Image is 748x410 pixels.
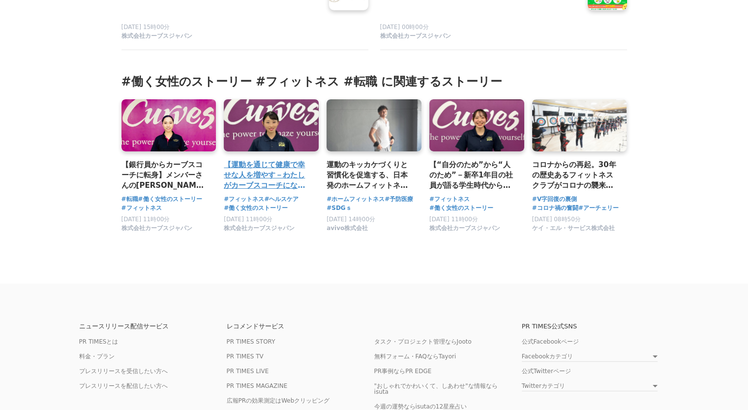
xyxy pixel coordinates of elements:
a: 株式会社カーブスジャパン [429,227,500,234]
a: 今週の運勢ならisutaの12星座占い [374,403,467,410]
a: 無料フォーム・FAQならTayori [374,353,456,360]
span: avivo株式会社 [327,224,368,233]
a: 株式会社カーブスジャパン [121,32,321,42]
a: 株式会社カーブスジャパン [121,227,192,234]
a: 【“自分のため”から“人のため”－新卒1年目の社員が語る学生時代から現在に至るまで】大切にしているのはチームワークとメンバーさんとのコミュニケーション。より良いサポートで健康で幸せな人を増やしたい [429,159,516,191]
a: 株式会社カーブスジャパン [380,32,580,42]
p: レコメンドサービス [227,323,374,329]
span: [DATE] 11時00分 [429,216,478,223]
a: #コロナ禍の奮闘 [532,204,578,213]
a: 広報PRの効果測定はWebクリッピング [227,397,330,404]
a: PR TIMES MAGAZINE [227,382,288,389]
a: #転職 [121,195,138,204]
a: Facebookカテゴリ [522,353,658,362]
a: #働く女性のストーリー [224,204,288,213]
a: ケイ・エル・サービス株式会社 [532,227,615,234]
a: #V字回復の裏側 [532,195,577,204]
a: PR TIMES TV [227,353,264,360]
a: PR TIMESとは [79,338,119,345]
a: #フィットネス [429,195,470,204]
a: 【銀行員からカーブスコーチに転身】メンバーさんの[PERSON_NAME]の喜びのためにサポート。「人の人生にかかわる大きなことをやりたい」という学生時代の夢を実現 [121,159,209,191]
a: PR事例ならPR EDGE [374,368,432,375]
span: [DATE] 14時00分 [327,216,375,223]
a: #アーチェリー [578,204,619,213]
span: [DATE] 11時00分 [224,216,272,223]
a: PR TIMES LIVE [227,368,269,375]
span: 株式会社カーブスジャパン [121,32,192,40]
span: 株式会社カーブスジャパン [380,32,451,40]
a: 運動のキッカケづくりと習慣化を促進する、日本発のホームフィットネスブランド「BODYBASE」の開発秘話 [327,159,414,191]
a: #フィットネス [224,195,264,204]
a: タスク・プロジェクト管理ならJooto [374,338,472,345]
p: ニュースリリース配信サービス [79,323,227,329]
a: avivo株式会社 [327,227,368,234]
a: 公式Facebookページ [522,338,579,345]
span: 株式会社カーブスジャパン [224,224,295,233]
span: 株式会社カーブスジャパン [121,224,192,233]
a: 株式会社カーブスジャパン [224,227,295,234]
a: プレスリリースを配信したい方へ [79,382,168,389]
a: 公式Twitterページ [522,368,571,375]
a: コロナからの再起。30年の歴史あるフィットネスクラブがコロナの襲来によりわずか半年で閉店し、アーチェリースクールとして再起。地域貢献とアーチェリーへの重なる想いとは [532,159,619,191]
h3: #働く女性のストーリー #フィットネス #転職 に関連するストーリー [121,74,627,89]
a: Twitterカテゴリ [522,383,658,391]
a: #SDGｓ [327,204,352,213]
span: [DATE] 08時50分 [532,216,581,223]
a: #働く女性のストーリー [138,195,202,204]
a: #働く女性のストーリー [429,204,493,213]
span: [DATE] 11時00分 [121,216,170,223]
a: "おしゃれでかわいくて、しあわせ"な情報ならisuta [374,382,498,395]
a: 料金・プラン [79,353,115,360]
span: 株式会社カーブスジャパン [429,224,500,233]
a: #予防医療 [385,195,413,204]
a: #フィットネス [121,204,162,213]
a: PR TIMES STORY [227,338,275,345]
span: [DATE] 15時00分 [121,24,170,30]
span: [DATE] 00時00分 [380,24,429,30]
a: プレスリリースを受信したい方へ [79,368,168,375]
p: PR TIMES公式SNS [522,323,669,329]
a: #ホームフィットネス [327,195,385,204]
a: 【運動を通じて健康で幸せな人を増やす－わたしがカーブスコーチになった理由】体調不良をキッカケに転身。自身のワークライフバランスだけでなくメンバーの“なりたい姿”も一緒に実現 [224,159,311,191]
span: ケイ・エル・サービス株式会社 [532,224,615,233]
a: #ヘルスケア [264,195,299,204]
